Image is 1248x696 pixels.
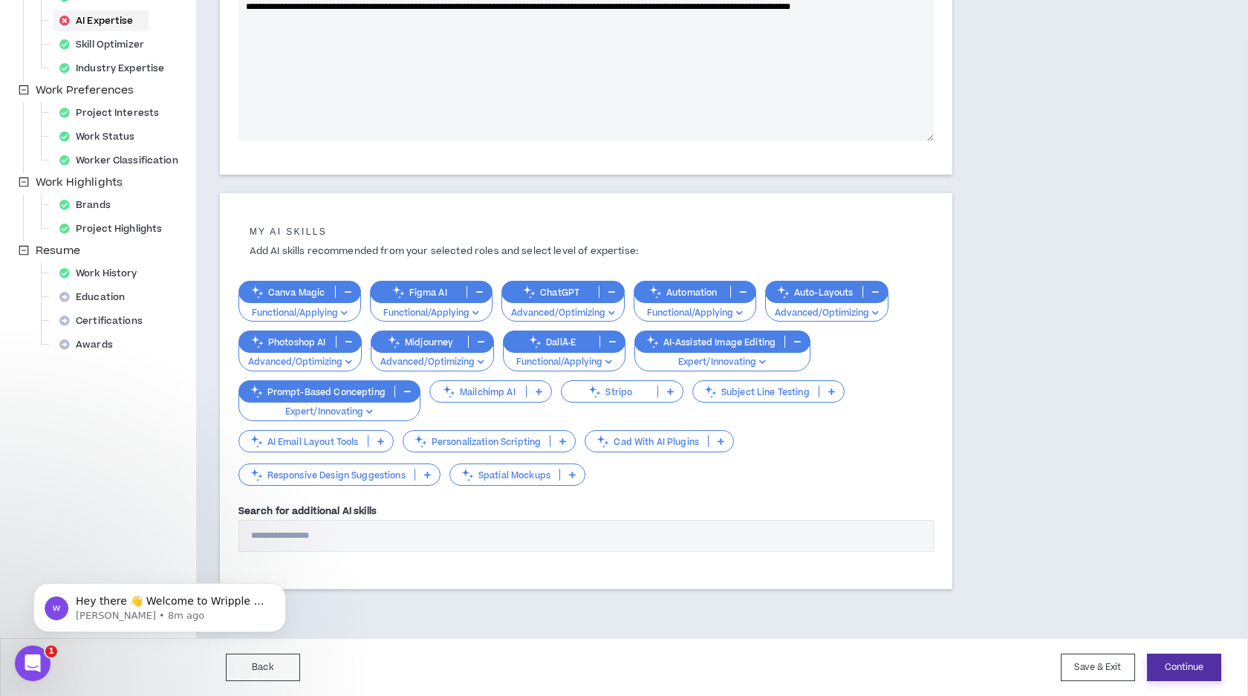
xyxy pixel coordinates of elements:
p: Expert/Innovating [644,356,802,369]
button: Advanced/Optimizing [765,294,888,322]
p: Mailchimp AI [430,386,526,397]
button: Continue [1147,654,1221,681]
div: Work Status [53,126,149,147]
button: Advanced/Optimizing [501,294,625,322]
p: Advanced/Optimizing [380,356,484,369]
p: Midjourney [371,336,468,348]
div: Awards [53,334,128,355]
div: Education [53,287,140,308]
span: Work Highlights [36,175,123,190]
p: AI Email Layout Tools [239,436,368,447]
button: Advanced/Optimizing [371,343,494,371]
label: Search for additional AI skills [238,504,377,518]
div: Industry Expertise [53,58,179,79]
p: Functional/Applying [248,307,351,320]
span: minus-square [19,177,29,187]
h5: My AI skills [238,227,934,237]
div: Work History [53,263,152,284]
p: ChatGPT [502,287,599,298]
p: DallÂ·E [504,336,599,348]
p: Expert/Innovating [248,406,411,419]
p: Canva Magic [239,287,335,298]
p: Advanced/Optimizing [511,307,615,320]
button: Advanced/Optimizing [238,343,362,371]
div: Worker Classification [53,150,193,171]
p: Automation [634,287,730,298]
p: Prompt-Based Concepting [239,386,394,397]
button: Functional/Applying [238,294,361,322]
p: Advanced/Optimizing [775,307,879,320]
p: Functional/Applying [643,307,747,320]
div: Skill Optimizer [53,34,159,55]
p: Stripo [562,386,657,397]
div: Project Highlights [53,218,177,239]
p: Figma AI [371,287,467,298]
div: Project Interests [53,103,174,123]
p: AI-Assisted Image Editing [635,336,785,348]
p: Personalization Scripting [403,436,550,447]
span: 1 [45,645,57,657]
p: Cad With AI Plugins [585,436,708,447]
button: Functional/Applying [634,294,756,322]
button: Expert/Innovating [634,343,811,371]
span: Resume [36,243,80,258]
div: Certifications [53,310,157,331]
span: Work Preferences [36,82,134,98]
p: Functional/Applying [380,307,483,320]
p: Functional/Applying [513,356,616,369]
span: Work Highlights [33,174,126,192]
button: Functional/Applying [503,343,625,371]
iframe: Intercom live chat [15,645,51,681]
button: Functional/Applying [370,294,493,322]
p: Subject Line Testing [693,386,819,397]
p: Advanced/Optimizing [248,356,352,369]
span: minus-square [19,245,29,256]
div: AI Expertise [53,10,149,31]
span: minus-square [19,85,29,95]
span: Resume [33,242,83,260]
button: Save & Exit [1061,654,1135,681]
p: Auto-Layouts [766,287,862,298]
p: Responsive Design Suggestions [239,469,415,481]
p: Photoshop AI [239,336,336,348]
span: Work Preferences [33,82,137,100]
p: Spatial Mockups [450,469,559,481]
p: Add AI skills recommended from your selected roles and select level of expertise: [238,244,934,258]
button: Back [226,654,300,681]
iframe: Intercom notifications message [11,552,308,656]
button: Expert/Innovating [238,393,420,421]
div: Brands [53,195,126,215]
